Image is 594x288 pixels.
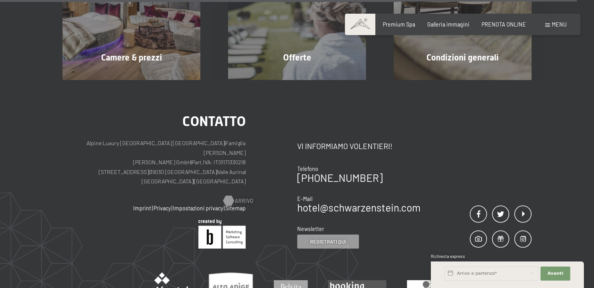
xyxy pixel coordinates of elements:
[198,219,246,249] img: Brandnamic GmbH | Leading Hospitality Solutions
[482,21,526,28] a: PRENOTA ONLINE
[383,21,415,28] a: Premium Spa
[297,226,324,232] span: Newsletter
[283,53,311,62] span: Offerte
[426,53,499,62] span: Condizioni generali
[149,169,150,175] span: |
[297,201,421,213] a: hotel@schwarzenstein.com
[548,270,563,277] span: Avanti
[217,169,218,175] span: |
[171,205,172,212] span: |
[297,196,312,202] span: E-Mail
[297,142,392,151] span: Vi informiamo volentieri!
[182,113,246,129] span: Contatto
[540,267,570,281] button: Avanti
[297,172,383,184] a: [PHONE_NUMBER]
[62,139,246,187] p: Alpine Luxury [GEOGRAPHIC_DATA] [GEOGRAPHIC_DATA] Famiglia [PERSON_NAME] [PERSON_NAME] GmbH Part....
[153,205,171,212] a: Privacy
[133,205,151,212] a: Imprint
[552,21,567,28] span: Menu
[101,53,162,62] span: Camere & prezzi
[427,21,469,28] a: Galleria immagini
[297,165,318,172] span: Telefono
[431,254,465,259] span: Richiesta express
[191,159,192,165] span: |
[245,169,246,175] span: |
[223,197,246,205] a: Arrivo
[235,197,253,205] span: Arrivo
[225,205,246,212] a: Sitemap
[173,205,223,212] a: Impostazioni privacy
[224,205,225,212] span: |
[193,178,194,185] span: |
[310,238,346,245] span: Registrati qui
[152,205,153,212] span: |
